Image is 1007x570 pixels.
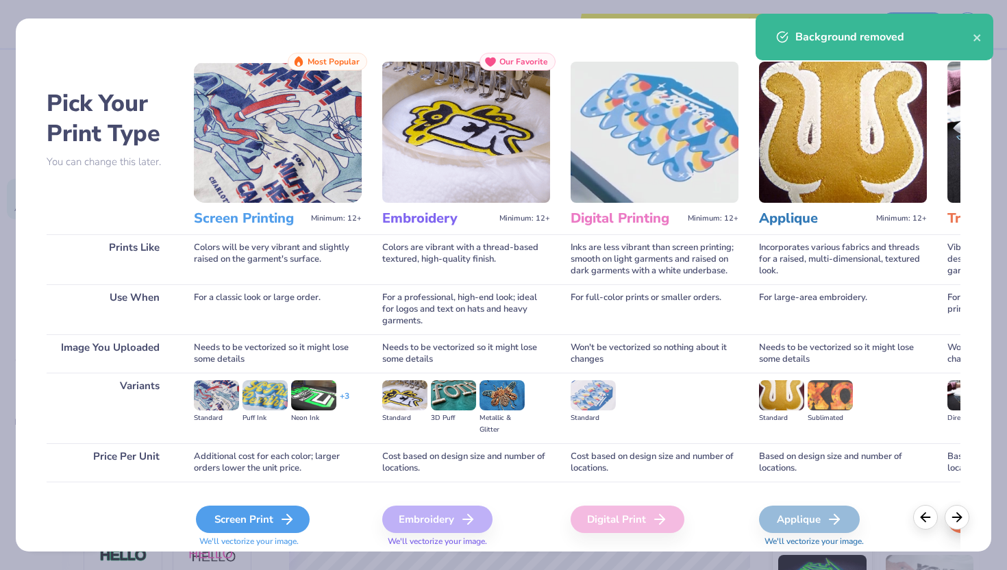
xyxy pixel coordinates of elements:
[382,234,550,284] div: Colors are vibrant with a thread-based textured, high-quality finish.
[688,214,738,223] span: Minimum: 12+
[382,334,550,373] div: Needs to be vectorized so it might lose some details
[243,412,288,424] div: Puff Ink
[759,380,804,410] img: Standard
[759,334,927,373] div: Needs to be vectorized so it might lose some details
[382,380,427,410] img: Standard
[571,506,684,533] div: Digital Print
[47,334,173,373] div: Image You Uploaded
[382,210,494,227] h3: Embroidery
[308,57,360,66] span: Most Popular
[431,412,476,424] div: 3D Puff
[194,536,362,547] span: We'll vectorize your image.
[196,506,310,533] div: Screen Print
[194,380,239,410] img: Standard
[47,373,173,443] div: Variants
[571,334,738,373] div: Won't be vectorized so nothing about it changes
[947,412,993,424] div: Direct-to-film
[382,412,427,424] div: Standard
[808,412,853,424] div: Sublimated
[759,412,804,424] div: Standard
[311,214,362,223] span: Minimum: 12+
[194,210,306,227] h3: Screen Printing
[876,214,927,223] span: Minimum: 12+
[759,284,927,334] div: For large-area embroidery.
[571,284,738,334] div: For full-color prints or smaller orders.
[431,380,476,410] img: 3D Puff
[947,380,993,410] img: Direct-to-film
[571,62,738,203] img: Digital Printing
[47,156,173,168] p: You can change this later.
[571,412,616,424] div: Standard
[571,234,738,284] div: Inks are less vibrant than screen printing; smooth on light garments and raised on dark garments ...
[571,210,682,227] h3: Digital Printing
[382,443,550,482] div: Cost based on design size and number of locations.
[759,62,927,203] img: Applique
[382,62,550,203] img: Embroidery
[480,412,525,436] div: Metallic & Glitter
[47,443,173,482] div: Price Per Unit
[340,391,349,414] div: + 3
[291,380,336,410] img: Neon Ink
[973,29,982,45] button: close
[759,443,927,482] div: Based on design size and number of locations.
[499,214,550,223] span: Minimum: 12+
[759,234,927,284] div: Incorporates various fabrics and threads for a raised, multi-dimensional, textured look.
[759,210,871,227] h3: Applique
[499,57,548,66] span: Our Favorite
[291,412,336,424] div: Neon Ink
[47,284,173,334] div: Use When
[194,62,362,203] img: Screen Printing
[47,88,173,149] h2: Pick Your Print Type
[194,412,239,424] div: Standard
[382,284,550,334] div: For a professional, high-end look; ideal for logos and text on hats and heavy garments.
[194,234,362,284] div: Colors will be very vibrant and slightly raised on the garment's surface.
[759,536,927,547] span: We'll vectorize your image.
[382,506,493,533] div: Embroidery
[480,380,525,410] img: Metallic & Glitter
[571,443,738,482] div: Cost based on design size and number of locations.
[243,380,288,410] img: Puff Ink
[194,284,362,334] div: For a classic look or large order.
[382,536,550,547] span: We'll vectorize your image.
[194,334,362,373] div: Needs to be vectorized so it might lose some details
[571,380,616,410] img: Standard
[795,29,973,45] div: Background removed
[194,443,362,482] div: Additional cost for each color; larger orders lower the unit price.
[47,234,173,284] div: Prints Like
[759,506,860,533] div: Applique
[808,380,853,410] img: Sublimated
